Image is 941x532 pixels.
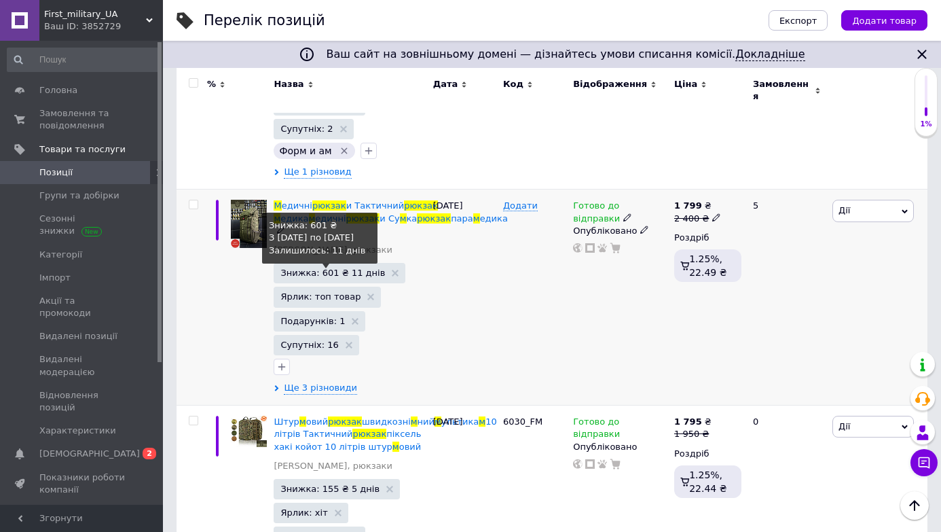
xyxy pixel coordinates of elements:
span: Сезонні знижки [39,213,126,237]
span: м [299,416,306,427]
span: Подарунків: 1 [280,317,345,325]
span: Показники роботи компанії [39,472,126,496]
div: [DATE] [430,190,500,406]
span: рюкзак [328,416,362,427]
span: Позиції [39,166,73,179]
span: рюкзак [417,213,451,224]
div: 5 [745,190,829,406]
span: пара [451,213,473,224]
a: [PERSON_NAME], рюкзаки [274,460,392,472]
svg: Видалити мітку [339,145,350,156]
div: Роздріб [674,232,741,244]
div: ₴ [674,200,721,212]
span: едичні [282,200,312,211]
span: м [392,442,399,452]
span: Головна [39,84,77,96]
span: Замовлення [753,78,811,103]
span: Замовлення та повідомлення [39,107,126,132]
span: Назва [274,78,303,90]
input: Пошук [7,48,160,72]
span: Знижка: 601 ₴ 11 днів [280,268,385,277]
img: Штурмовой рюкзак быстросьемный мультикам 10 литров Тактический рюкзак пиксель хаки койот 10 литро... [231,416,267,447]
span: Категорії [39,249,82,261]
span: Супутніх: 16 [280,340,338,349]
span: Дії [838,205,850,215]
div: 1 950 ₴ [674,428,712,440]
span: ка [407,213,418,224]
a: Медичнірюкзаки Тактичнийрюкзакмедикамедичнірюкзаки Сумкарюкзакпарамедика [274,200,507,223]
span: Ще 3 різновиди [284,382,357,395]
b: 1 795 [674,416,702,427]
span: и Тактичний [346,200,404,211]
span: Дії [838,421,850,431]
span: швидкозні [362,416,411,427]
span: ний [418,416,435,427]
button: Чат з покупцем [910,449,938,476]
div: Опубліковано [573,441,667,453]
span: 1.25%, 22.44 ₴ [689,469,726,494]
span: Супутніх: 2 [280,124,333,133]
div: 2 400 ₴ [674,213,721,225]
span: Акції та промокоди [39,295,126,319]
span: Додати [503,200,538,211]
span: овий [399,442,422,452]
span: Видалені позиції [39,330,117,342]
span: First_military_UA [44,8,146,20]
div: Ваш ID: 3852729 [44,20,163,33]
img: Медицинские рюкзаки Тактический рюкзак медика медицинские рюкзаки Сумка рюкзак парамедика [231,200,267,248]
button: Наверх [900,491,929,520]
span: Ярлик: топ товар [280,292,361,301]
span: Додати товар [852,16,917,26]
span: Ще 1 різновид [284,166,351,179]
div: ₴ [674,416,712,428]
span: М [274,200,281,211]
button: Експорт [769,10,828,31]
span: Видалені модерацією [39,353,126,378]
span: Код [503,78,523,90]
span: рюкзак [312,200,346,211]
span: Форм и ам [279,145,331,156]
button: Додати товар [841,10,927,31]
span: рюкзак [352,429,386,439]
div: Знижка: 601 ₴ Залишилось: 11 днів [269,219,371,257]
span: и Су [380,213,399,224]
span: м [473,213,480,224]
span: Імпорт [39,272,71,284]
span: піксель хакі койот 10 літрів штур [274,429,421,451]
span: м [411,416,418,427]
span: [DEMOGRAPHIC_DATA] [39,448,140,460]
span: 2 [143,448,156,459]
a: Докладніше [735,48,805,61]
span: Знижка: 155 ₴ 5 днів [280,484,380,493]
span: м [479,416,485,427]
span: м [400,213,407,224]
span: Ярлик: хіт [280,508,327,517]
span: Дата [433,78,458,90]
div: Опубліковано [573,225,667,237]
span: едика [480,213,508,224]
span: Товари та послуги [39,143,126,156]
div: Перелік позицій [204,14,325,28]
div: 1% [915,120,937,129]
span: Готово до відправки [573,200,620,227]
span: Готово до відправки [573,416,620,443]
span: рюкзак [404,200,438,211]
span: Відновлення позицій [39,389,126,414]
span: Групи та добірки [39,190,119,202]
svg: Закрити [914,46,930,63]
div: Роздріб [674,448,741,460]
span: Експорт [779,16,817,26]
span: Ваш сайт на зовнішньому домені — дізнайтесь умови списання комісії. [326,48,805,61]
span: овий [306,416,329,427]
nobr: З [DATE] по [DATE] [269,232,354,243]
span: Штур [274,416,299,427]
span: 1.25%, 22.49 ₴ [689,253,726,278]
span: % [207,78,216,90]
b: 1 799 [674,200,702,211]
span: 6030_FM [503,416,542,427]
span: Характеристики [39,425,116,437]
span: Відображення [573,78,647,90]
a: Штурмовийрюкзакшвидкознімниймультикам10 літрів Тактичнийрюкзакпіксель хакі койот 10 літрів штурмовий [274,416,496,451]
span: Ціна [674,78,697,90]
